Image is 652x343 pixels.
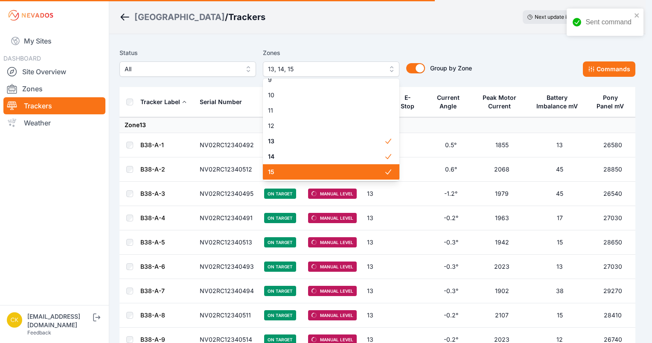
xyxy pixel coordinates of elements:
[268,76,384,84] span: 9
[268,91,384,99] span: 10
[268,64,382,74] span: 13, 14, 15
[268,137,384,145] span: 13
[263,78,399,181] div: 13, 14, 15
[634,12,640,19] button: close
[585,17,632,27] div: Sent command
[268,122,384,130] span: 12
[268,152,384,161] span: 14
[268,106,384,115] span: 11
[268,168,384,176] span: 15
[263,61,399,77] button: 13, 14, 15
